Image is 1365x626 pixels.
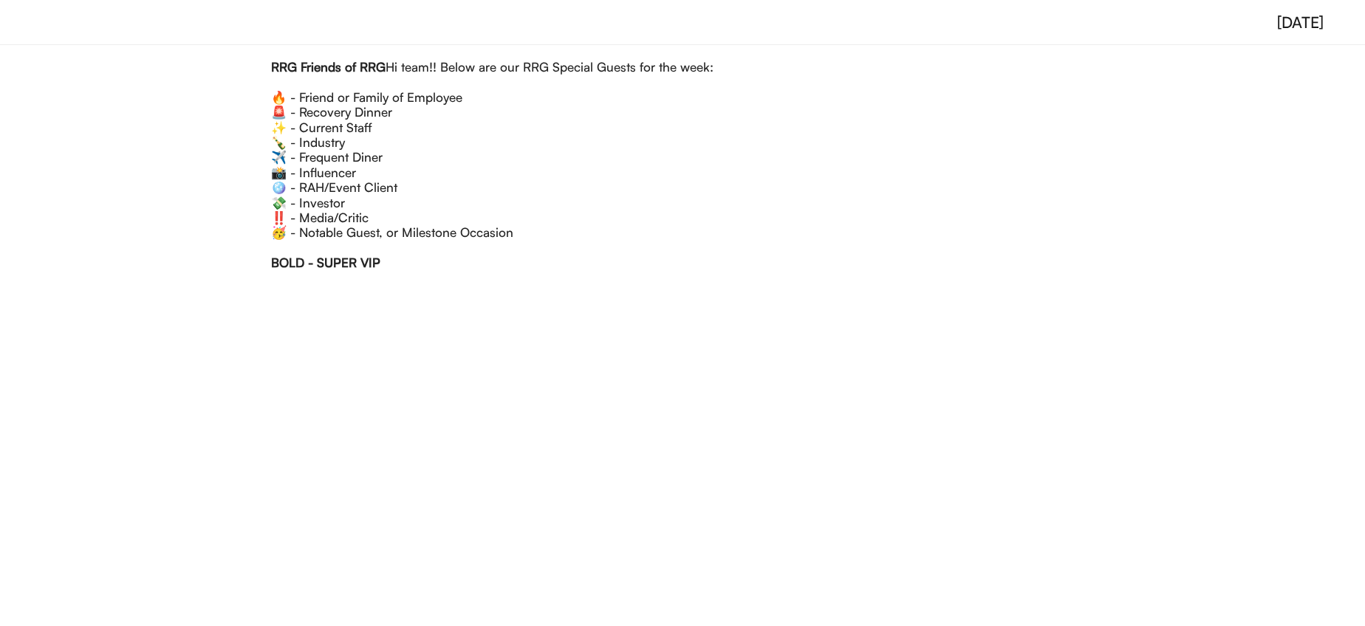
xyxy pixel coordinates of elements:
div: Hi team!! Below are our RRG Special Guests for the week: 🔥 - Friend or Family of Employee 🚨 - Rec... [271,60,1094,270]
strong: RRG Friends of RRG [271,59,386,75]
div: [DATE] [1277,15,1324,30]
img: yH5BAEAAAAALAAAAAABAAEAAAIBRAA7 [21,6,44,35]
img: yH5BAEAAAAALAAAAAABAAEAAAIBRAA7 [1330,15,1344,30]
strong: BOLD - SUPER VIP [271,255,380,270]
